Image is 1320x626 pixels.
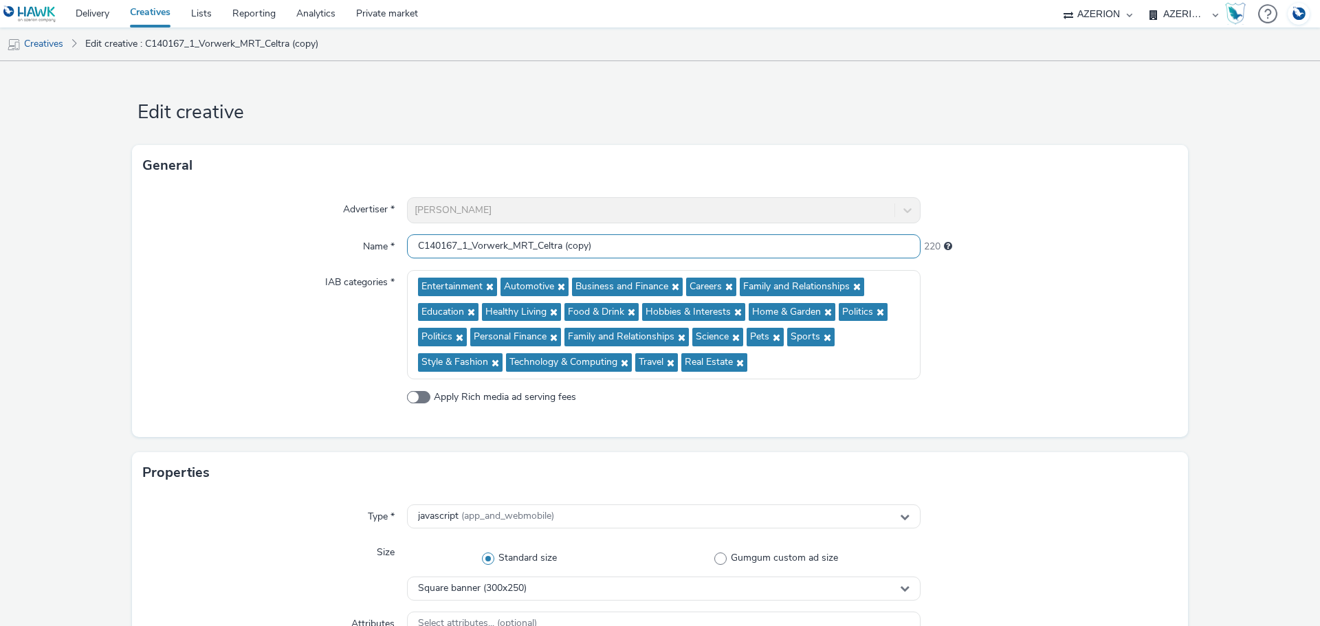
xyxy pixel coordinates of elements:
span: Travel [639,357,663,368]
span: Healthy Living [485,306,547,318]
h3: General [142,155,192,176]
span: Personal Finance [474,331,547,343]
h3: Properties [142,462,210,483]
label: Name * [357,234,400,254]
label: Type * [362,504,400,524]
input: Name [407,234,921,258]
span: Standard size [498,551,557,565]
span: Hobbies & Interests [646,306,731,318]
span: javascript [418,511,554,522]
span: Gumgum custom ad size [731,551,838,565]
span: Square banner (300x250) [418,583,527,594]
span: Business and Finance [575,281,668,293]
span: Science [696,331,729,343]
span: Style & Fashion [421,357,488,368]
span: Apply Rich media ad serving fees [434,390,576,404]
span: Politics [842,306,873,318]
span: Politics [421,331,452,343]
label: Advertiser * [338,197,400,216]
div: Maximum 255 characters [944,240,952,254]
span: Real Estate [685,357,733,368]
img: Hawk Academy [1225,3,1246,25]
a: Hawk Academy [1225,3,1251,25]
span: Sports [791,331,820,343]
span: Education [421,306,464,318]
span: Automotive [504,281,554,293]
img: mobile [7,38,21,52]
span: Home & Garden [752,306,821,318]
label: Size [371,540,400,559]
h1: Edit creative [132,100,1188,126]
span: Entertainment [421,281,483,293]
span: Food & Drink [568,306,624,318]
span: 220 [924,240,940,254]
span: Careers [690,281,722,293]
a: Edit creative : C140167_1_Vorwerk_MRT_Celtra (copy) [78,27,325,60]
img: undefined Logo [3,5,56,23]
span: Family and Relationships [568,331,674,343]
span: (app_and_webmobile) [461,509,554,522]
img: Account DE [1288,3,1309,25]
label: IAB categories * [320,270,400,289]
span: Family and Relationships [743,281,850,293]
span: Technology & Computing [509,357,617,368]
span: Pets [750,331,769,343]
